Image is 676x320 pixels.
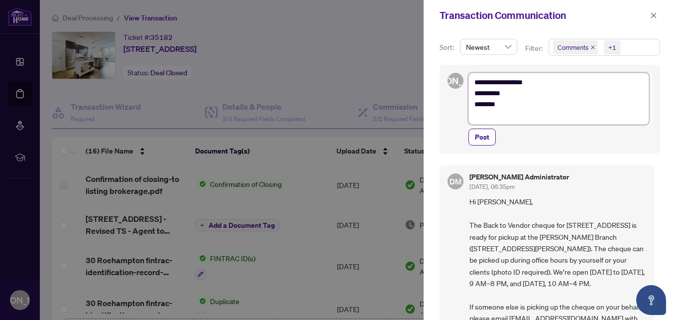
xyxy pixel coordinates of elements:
[440,42,456,53] p: Sort:
[468,129,496,146] button: Post
[525,43,544,54] p: Filter:
[636,285,666,315] button: Open asap
[475,129,489,145] span: Post
[650,12,657,19] span: close
[440,8,647,23] div: Transaction Communication
[450,175,461,187] span: DM
[421,74,491,88] span: [PERSON_NAME]
[469,173,569,180] h5: [PERSON_NAME] Administrator
[466,39,511,54] span: Newest
[553,40,598,54] span: Comments
[590,45,595,50] span: close
[608,42,616,52] div: +1
[558,42,588,52] span: Comments
[469,183,515,190] span: [DATE], 06:35pm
